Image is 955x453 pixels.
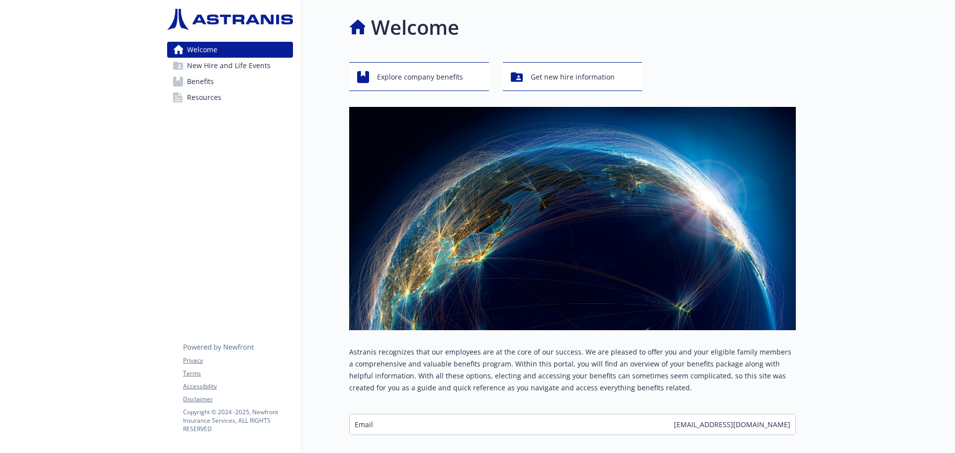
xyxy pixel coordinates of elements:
[187,90,221,105] span: Resources
[349,107,796,330] img: overview page banner
[183,395,292,404] a: Disclaimer
[503,62,643,91] button: Get new hire information
[377,68,463,87] span: Explore company benefits
[167,90,293,105] a: Resources
[183,356,292,365] a: Privacy
[371,12,459,42] h1: Welcome
[187,74,214,90] span: Benefits
[167,74,293,90] a: Benefits
[355,419,373,430] span: Email
[167,58,293,74] a: New Hire and Life Events
[674,419,790,430] span: [EMAIL_ADDRESS][DOMAIN_NAME]
[349,62,489,91] button: Explore company benefits
[183,369,292,378] a: Terms
[167,42,293,58] a: Welcome
[183,408,292,433] p: Copyright © 2024 - 2025 , Newfront Insurance Services, ALL RIGHTS RESERVED
[183,382,292,391] a: Accessibility
[349,346,796,394] p: Astranis recognizes that our employees are at the core of our success. We are pleased to offer yo...
[531,68,615,87] span: Get new hire information
[187,42,217,58] span: Welcome
[187,58,271,74] span: New Hire and Life Events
